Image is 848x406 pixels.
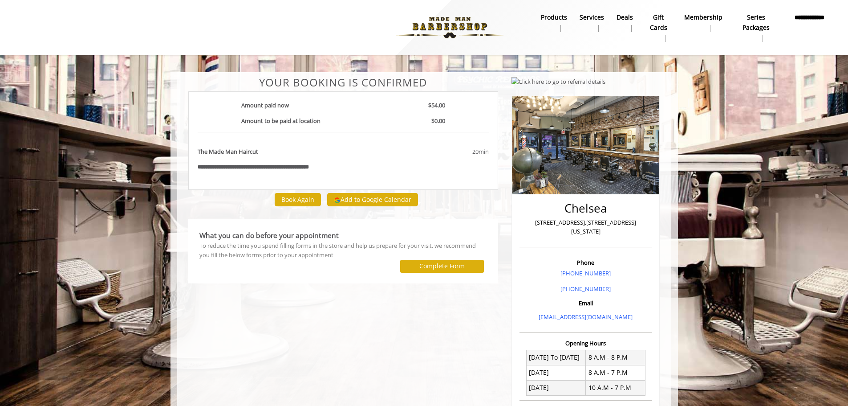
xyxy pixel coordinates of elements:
h3: Phone [522,259,650,266]
center: Your Booking is confirmed [188,77,499,88]
b: Amount paid now [241,101,289,109]
div: 20min [401,147,489,156]
b: Membership [684,12,722,22]
td: [DATE] [526,365,586,380]
td: [DATE] [526,380,586,395]
b: $54.00 [428,101,445,109]
a: Gift cardsgift cards [639,11,678,44]
a: MembershipMembership [678,11,729,34]
td: 8 A.M - 7 P.M [586,365,645,380]
h2: Chelsea [522,202,650,215]
b: Deals [617,12,633,22]
b: The Made Man Haircut [198,147,258,156]
b: $0.00 [431,117,445,125]
a: ServicesServices [573,11,610,34]
td: [DATE] To [DATE] [526,350,586,365]
a: [EMAIL_ADDRESS][DOMAIN_NAME] [539,313,633,321]
b: products [541,12,567,22]
b: Services [580,12,604,22]
p: [STREET_ADDRESS],[STREET_ADDRESS][US_STATE] [522,218,650,237]
b: Series packages [735,12,777,33]
b: What you can do before your appointment [199,230,339,240]
button: Book Again [275,193,321,206]
img: Click here to go to referral details [511,77,605,86]
a: [PHONE_NUMBER] [560,269,611,277]
a: Series packagesSeries packages [729,11,783,44]
a: DealsDeals [610,11,639,34]
label: Complete Form [419,262,465,270]
a: Productsproducts [535,11,573,34]
div: To reduce the time you spend filling forms in the store and help us prepare for your visit, we re... [199,241,487,260]
b: Amount to be paid at location [241,117,321,125]
b: gift cards [645,12,672,33]
img: Made Man Barbershop logo [389,3,511,52]
h3: Opening Hours [519,340,652,346]
td: 8 A.M - 8 P.M [586,350,645,365]
h3: Email [522,300,650,306]
a: [PHONE_NUMBER] [560,285,611,293]
button: Complete Form [400,260,484,273]
td: 10 A.M - 7 P.M [586,380,645,395]
button: Add to Google Calendar [327,193,418,206]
